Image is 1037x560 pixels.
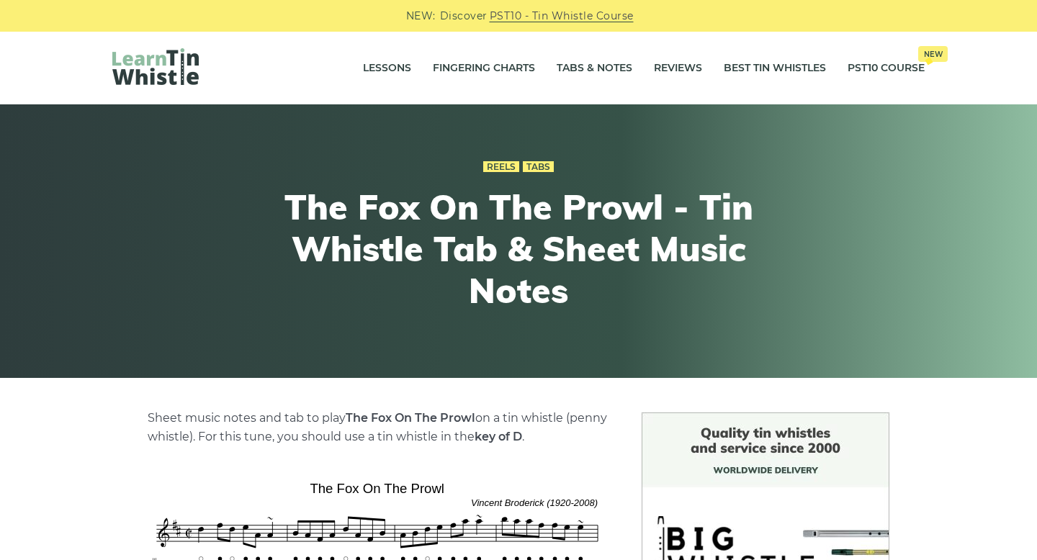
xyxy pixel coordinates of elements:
[918,46,948,62] span: New
[557,50,632,86] a: Tabs & Notes
[483,161,519,173] a: Reels
[523,161,554,173] a: Tabs
[475,430,522,443] strong: key of D
[346,411,475,425] strong: The Fox On The Prowl
[433,50,535,86] a: Fingering Charts
[363,50,411,86] a: Lessons
[253,186,784,311] h1: The Fox On The Prowl - Tin Whistle Tab & Sheet Music Notes
[848,50,925,86] a: PST10 CourseNew
[112,48,199,85] img: LearnTinWhistle.com
[654,50,702,86] a: Reviews
[148,409,607,446] p: Sheet music notes and tab to play on a tin whistle (penny whistle). For this tune, you should use...
[724,50,826,86] a: Best Tin Whistles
